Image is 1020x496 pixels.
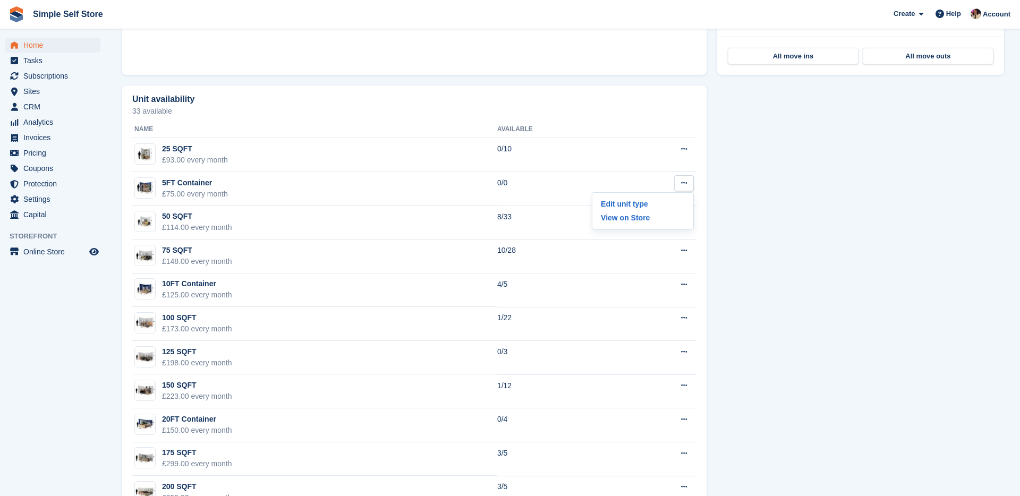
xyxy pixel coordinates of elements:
a: menu [5,53,100,68]
th: Available [497,121,620,138]
td: 4/5 [497,273,620,307]
a: menu [5,176,100,191]
a: menu [5,99,100,114]
span: Pricing [23,146,87,160]
span: Protection [23,176,87,191]
a: All move outs [863,48,993,65]
div: £125.00 every month [162,289,232,301]
td: 1/12 [497,374,620,408]
td: 8/33 [497,206,620,240]
div: 10FT Container [162,278,232,289]
a: menu [5,115,100,130]
div: 175 SQFT [162,447,232,458]
img: Scott McCutcheon [971,8,981,19]
span: Sites [23,84,87,99]
div: 25 SQFT [162,143,228,155]
a: Simple Self Store [29,5,107,23]
span: Help [946,8,961,19]
div: 100 SQFT [162,312,232,323]
td: 0/10 [497,138,620,172]
div: £173.00 every month [162,323,232,335]
div: £299.00 every month [162,458,232,469]
a: menu [5,161,100,176]
td: 1/22 [497,307,620,341]
div: 50 SQFT [162,211,232,222]
span: Analytics [23,115,87,130]
img: 20-ft-container%20(1).jpg [135,416,155,432]
a: menu [5,192,100,207]
p: 33 available [132,107,696,115]
a: Preview store [88,245,100,258]
img: 50-sqft-unit%20(1).jpg [135,214,155,229]
span: Tasks [23,53,87,68]
div: 75 SQFT [162,245,232,256]
a: menu [5,69,100,83]
td: 10/28 [497,240,620,273]
div: 125 SQFT [162,346,232,357]
span: Account [983,9,1010,20]
span: Coupons [23,161,87,176]
img: 100-sqft-unit%20(1).jpg [135,315,155,331]
img: 75-sqft-unit%20(1).jpg [135,248,155,263]
h2: Unit availability [132,95,194,104]
span: Invoices [23,130,87,145]
div: £75.00 every month [162,189,228,200]
img: 5%20sq%20ft%20container.jpg [135,180,155,195]
img: stora-icon-8386f47178a22dfd0bd8f6a31ec36ba5ce8667c1dd55bd0f319d3a0aa187defe.svg [8,6,24,22]
span: Capital [23,207,87,222]
span: CRM [23,99,87,114]
a: View on Store [597,211,689,225]
th: Name [132,121,497,138]
img: 10-ft-container.jpg [135,281,155,297]
div: 200 SQFT [162,481,232,492]
div: 150 SQFT [162,380,232,391]
span: Subscriptions [23,69,87,83]
a: menu [5,84,100,99]
a: menu [5,38,100,53]
a: menu [5,146,100,160]
span: Home [23,38,87,53]
a: menu [5,244,100,259]
img: 25-sqft-unit%20(1).jpg [135,147,155,162]
img: 125-sqft-unit%20(1).jpg [135,349,155,364]
div: 5FT Container [162,177,228,189]
img: 175-sqft-unit%20(1).jpg [135,450,155,466]
td: 0/4 [497,408,620,442]
span: Create [894,8,915,19]
div: 20FT Container [162,414,232,425]
div: £223.00 every month [162,391,232,402]
div: £198.00 every month [162,357,232,369]
td: 3/5 [497,442,620,476]
a: menu [5,207,100,222]
span: Storefront [10,231,106,242]
div: £114.00 every month [162,222,232,233]
div: £148.00 every month [162,256,232,267]
td: 0/0 [497,172,620,206]
a: Edit unit type [597,197,689,211]
a: menu [5,130,100,145]
a: All move ins [728,48,858,65]
span: Online Store [23,244,87,259]
div: £150.00 every month [162,425,232,436]
div: £93.00 every month [162,155,228,166]
img: 150-sqft-unit%20(1).jpg [135,383,155,398]
td: 0/3 [497,341,620,375]
span: Settings [23,192,87,207]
